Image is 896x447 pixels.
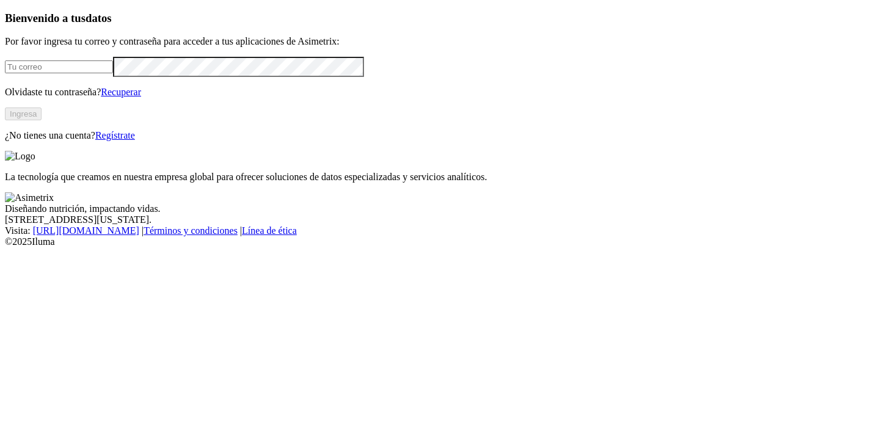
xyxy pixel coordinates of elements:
[86,12,112,24] span: datos
[5,214,891,225] div: [STREET_ADDRESS][US_STATE].
[242,225,297,236] a: Línea de ética
[5,203,891,214] div: Diseñando nutrición, impactando vidas.
[33,225,139,236] a: [URL][DOMAIN_NAME]
[144,225,238,236] a: Términos y condiciones
[5,225,891,236] div: Visita : | |
[5,107,42,120] button: Ingresa
[5,236,891,247] div: © 2025 Iluma
[5,130,891,141] p: ¿No tienes una cuenta?
[5,172,891,183] p: La tecnología que creamos en nuestra empresa global para ofrecer soluciones de datos especializad...
[5,151,35,162] img: Logo
[5,87,891,98] p: Olvidaste tu contraseña?
[101,87,141,97] a: Recuperar
[5,192,54,203] img: Asimetrix
[95,130,135,140] a: Regístrate
[5,36,891,47] p: Por favor ingresa tu correo y contraseña para acceder a tus aplicaciones de Asimetrix:
[5,60,113,73] input: Tu correo
[5,12,891,25] h3: Bienvenido a tus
